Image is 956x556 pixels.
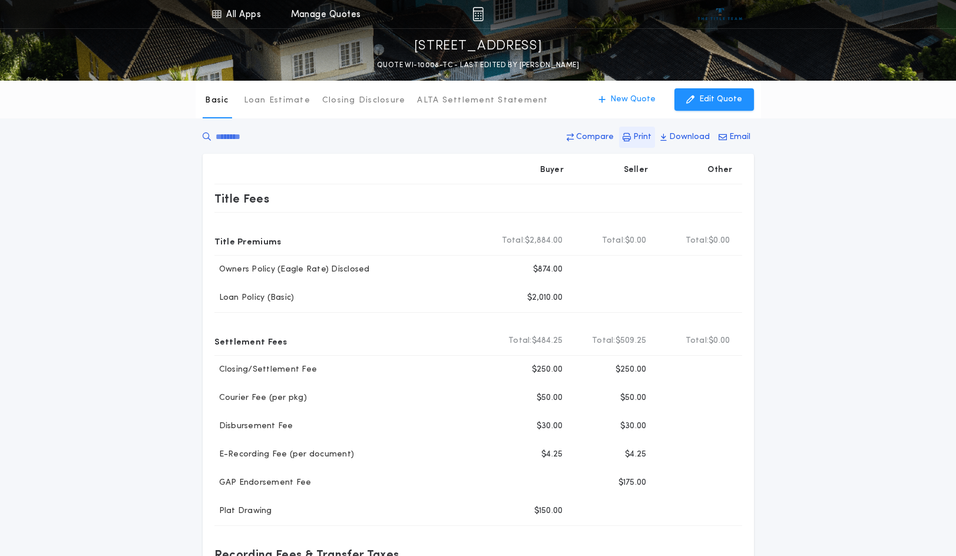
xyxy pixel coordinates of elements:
[674,88,754,111] button: Edit Quote
[214,392,307,404] p: Courier Fee (per pkg)
[563,127,617,148] button: Compare
[686,235,709,247] b: Total:
[633,131,651,143] p: Print
[214,505,272,517] p: Plat Drawing
[502,235,525,247] b: Total:
[707,164,732,176] p: Other
[699,94,742,105] p: Edit Quote
[669,131,710,143] p: Download
[620,392,647,404] p: $50.00
[414,37,542,56] p: [STREET_ADDRESS]
[214,477,312,489] p: GAP Endorsement Fee
[709,235,730,247] span: $0.00
[214,364,317,376] p: Closing/Settlement Fee
[592,335,616,347] b: Total:
[616,364,647,376] p: $250.00
[525,235,563,247] span: $2,884.00
[587,88,667,111] button: New Quote
[214,231,282,250] p: Title Premiums
[610,94,656,105] p: New Quote
[244,95,310,107] p: Loan Estimate
[532,335,563,347] span: $484.25
[686,335,709,347] b: Total:
[205,95,229,107] p: Basic
[576,131,614,143] p: Compare
[214,189,270,208] p: Title Fees
[602,235,626,247] b: Total:
[533,264,563,276] p: $874.00
[527,292,563,304] p: $2,010.00
[214,449,355,461] p: E-Recording Fee (per document)
[532,364,563,376] p: $250.00
[214,332,287,350] p: Settlement Fees
[537,421,563,432] p: $30.00
[537,392,563,404] p: $50.00
[625,449,646,461] p: $4.25
[620,421,647,432] p: $30.00
[214,264,370,276] p: Owners Policy (Eagle Rate) Disclosed
[214,292,295,304] p: Loan Policy (Basic)
[698,8,742,20] img: vs-icon
[619,127,655,148] button: Print
[322,95,406,107] p: Closing Disclosure
[729,131,750,143] p: Email
[616,335,647,347] span: $509.25
[624,164,649,176] p: Seller
[417,95,548,107] p: ALTA Settlement Statement
[214,421,293,432] p: Disbursement Fee
[508,335,532,347] b: Total:
[625,235,646,247] span: $0.00
[541,449,563,461] p: $4.25
[377,59,579,71] p: QUOTE WI-10008-TC - LAST EDITED BY [PERSON_NAME]
[715,127,754,148] button: Email
[540,164,564,176] p: Buyer
[657,127,713,148] button: Download
[709,335,730,347] span: $0.00
[534,505,563,517] p: $150.00
[618,477,647,489] p: $175.00
[472,7,484,21] img: img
